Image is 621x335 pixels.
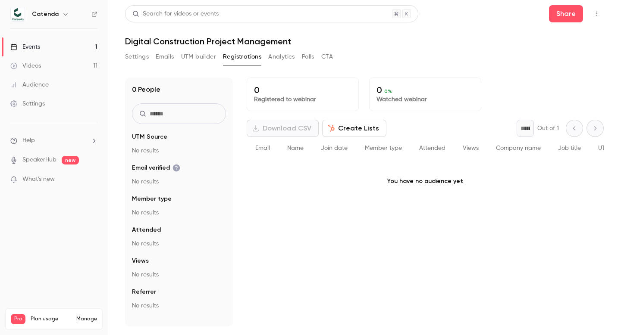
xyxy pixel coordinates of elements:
button: UTM builder [181,50,216,64]
iframe: Noticeable Trigger [87,176,97,183]
button: Create Lists [322,120,386,137]
span: Email [255,145,270,151]
span: Join date [321,145,348,151]
span: Pro [11,314,25,324]
p: Out of 1 [537,124,559,133]
span: Email verified [132,164,180,172]
h6: Catenda [32,10,59,19]
p: No results [132,239,226,248]
button: Emails [156,50,174,64]
span: Views [463,145,479,151]
span: Plan usage [31,316,71,323]
div: Videos [10,62,41,70]
p: No results [132,270,226,279]
p: 0 [376,85,474,95]
button: Polls [302,50,314,64]
p: Watched webinar [376,95,474,104]
div: Search for videos or events [132,9,219,19]
span: 0 % [384,88,392,94]
p: No results [132,208,226,217]
span: Job title [558,145,581,151]
li: help-dropdown-opener [10,136,97,145]
span: Member type [365,145,402,151]
span: Attended [132,226,161,234]
p: No results [132,146,226,155]
span: What's new [22,175,55,184]
p: 0 [254,85,351,95]
h1: 0 People [132,84,160,95]
h1: Digital Construction Project Management [125,36,604,47]
div: Settings [10,99,45,108]
span: Attended [419,145,445,151]
p: Registered to webinar [254,95,351,104]
p: No results [132,301,226,310]
span: Help [22,136,35,145]
section: facet-groups [132,133,226,310]
button: Settings [125,50,149,64]
button: Share [549,5,583,22]
a: Manage [76,316,97,323]
button: Registrations [223,50,261,64]
span: UTM Source [132,133,167,141]
p: You have no audience yet [247,160,604,203]
span: Referrer [132,288,156,296]
button: Analytics [268,50,295,64]
a: SpeakerHub [22,155,56,164]
button: CTA [321,50,333,64]
span: Member type [132,195,172,203]
span: Views [132,257,149,265]
div: Events [10,43,40,51]
span: new [62,156,79,164]
img: Catenda [11,7,25,21]
div: Audience [10,81,49,89]
span: Company name [496,145,541,151]
span: Name [287,145,304,151]
p: No results [132,177,226,186]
